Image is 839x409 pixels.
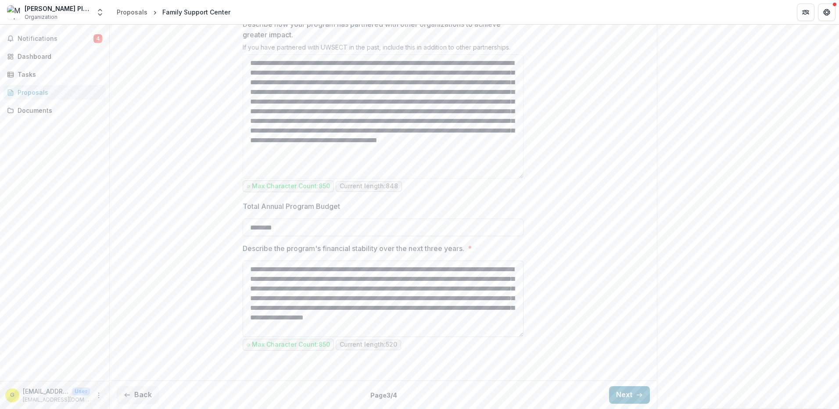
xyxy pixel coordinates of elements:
[18,88,99,97] div: Proposals
[252,183,330,190] p: Max Character Count: 850
[4,49,106,64] a: Dashboard
[93,390,104,401] button: More
[94,4,106,21] button: Open entity switcher
[23,387,68,396] p: [EMAIL_ADDRESS][DOMAIN_NAME]
[23,396,90,404] p: [EMAIL_ADDRESS][DOMAIN_NAME]
[113,6,234,18] nav: breadcrumb
[93,34,102,43] span: 4
[162,7,230,17] div: Family Support Center
[117,7,147,17] div: Proposals
[10,392,14,398] div: grants@madonnaplace.org
[370,391,397,400] p: Page 3 / 4
[117,386,159,404] button: Back
[4,103,106,118] a: Documents
[4,32,106,46] button: Notifications4
[609,386,650,404] button: Next
[25,13,57,21] span: Organization
[340,341,397,348] p: Current length: 520
[18,70,99,79] div: Tasks
[243,43,523,54] div: If you have partnered with UWSECT in the past, include this in addition to other partnerships.
[252,341,330,348] p: Max Character Count: 850
[7,5,21,19] img: Madonna Place, Inc.
[797,4,814,21] button: Partners
[72,387,90,395] p: User
[18,52,99,61] div: Dashboard
[4,85,106,100] a: Proposals
[113,6,151,18] a: Proposals
[25,4,90,13] div: [PERSON_NAME] Place, Inc.
[18,35,93,43] span: Notifications
[340,183,398,190] p: Current length: 848
[818,4,835,21] button: Get Help
[243,19,511,40] p: Describe how your program has partnered with other organizations to achieve greater impact.
[243,201,340,212] p: Total Annual Program Budget
[243,243,464,254] p: Describe the program's financial stability over the next three years.
[4,67,106,82] a: Tasks
[18,106,99,115] div: Documents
